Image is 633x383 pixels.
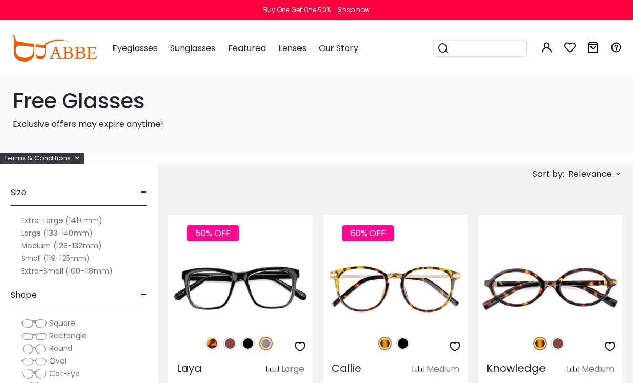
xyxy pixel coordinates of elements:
[49,368,80,379] span: Cat-Eye
[378,337,392,350] img: Tortoise
[21,344,47,354] img: Round.png
[49,330,87,341] span: Rectangle
[582,363,614,376] div: Medium
[263,5,331,15] div: Buy One Get One 50%
[21,356,47,367] img: Oval.png
[177,361,202,376] span: Laya
[49,318,75,328] span: Square
[21,369,47,379] img: Cat-Eye.png
[21,318,47,329] img: Square.png
[333,5,370,14] a: Shop now
[170,42,215,54] span: Sunglasses
[278,42,306,54] span: Lenses
[21,331,47,341] img: Rectangle.png
[319,42,358,54] span: Our Story
[228,42,266,54] span: Featured
[21,239,102,252] label: Medium (126-132mm)
[331,361,361,376] span: Callie
[49,356,66,366] span: Oval
[13,118,620,130] p: Exclusive offers may expire anytime!
[21,252,90,265] label: Small (119-125mm)
[412,366,424,374] img: size ruler
[568,165,612,184] span: Relevance
[533,337,547,350] img: Tortoise
[21,214,102,227] label: Extra-Large (141+mm)
[21,265,113,277] label: Extra-Small (100-118mm)
[342,225,394,241] span: 60% OFF
[427,363,459,376] div: Medium
[223,337,237,350] img: Brown
[533,168,564,180] span: Sort by:
[266,366,279,374] img: size ruler
[259,337,273,350] img: Gun
[168,253,313,325] img: Gun Laya - Plastic ,Universal Bridge Fit
[551,337,565,350] img: Brown
[323,253,468,325] img: Tortoise Callie - Combination ,Universal Bridge Fit
[11,283,37,308] span: Shape
[486,361,546,376] span: Knowledge
[478,253,622,325] img: Tortoise Knowledge - Acetate ,Universal Bridge Fit
[140,283,147,308] span: -
[21,227,93,239] label: Large (133-140mm)
[11,35,97,62] img: abbeglasses.com
[241,337,255,350] img: Black
[11,180,26,205] span: Size
[112,42,158,54] span: Eyeglasses
[187,225,239,241] span: 50% OFF
[205,337,219,350] img: Leopard
[49,343,72,354] span: Round
[338,5,370,15] div: Shop now
[13,88,620,114] h1: Free Glasses
[567,366,579,374] img: size ruler
[281,363,304,376] div: Large
[396,337,410,350] img: Black
[140,180,147,205] span: -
